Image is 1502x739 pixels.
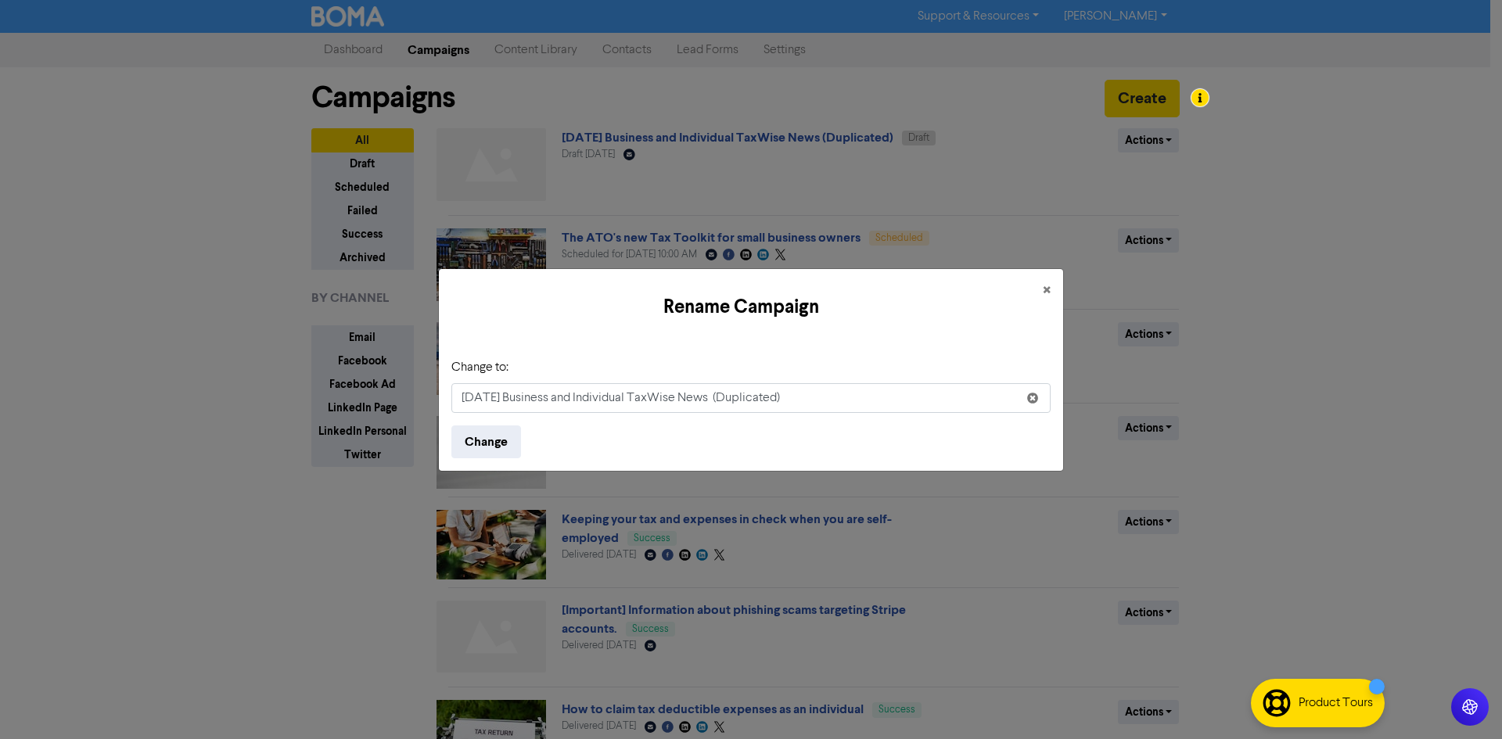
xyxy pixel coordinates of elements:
label: Change to: [451,358,508,377]
button: Close [1030,269,1063,313]
h5: Rename Campaign [451,293,1030,321]
button: Change [451,425,521,458]
span: × [1043,279,1051,303]
iframe: Chat Widget [1424,664,1502,739]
